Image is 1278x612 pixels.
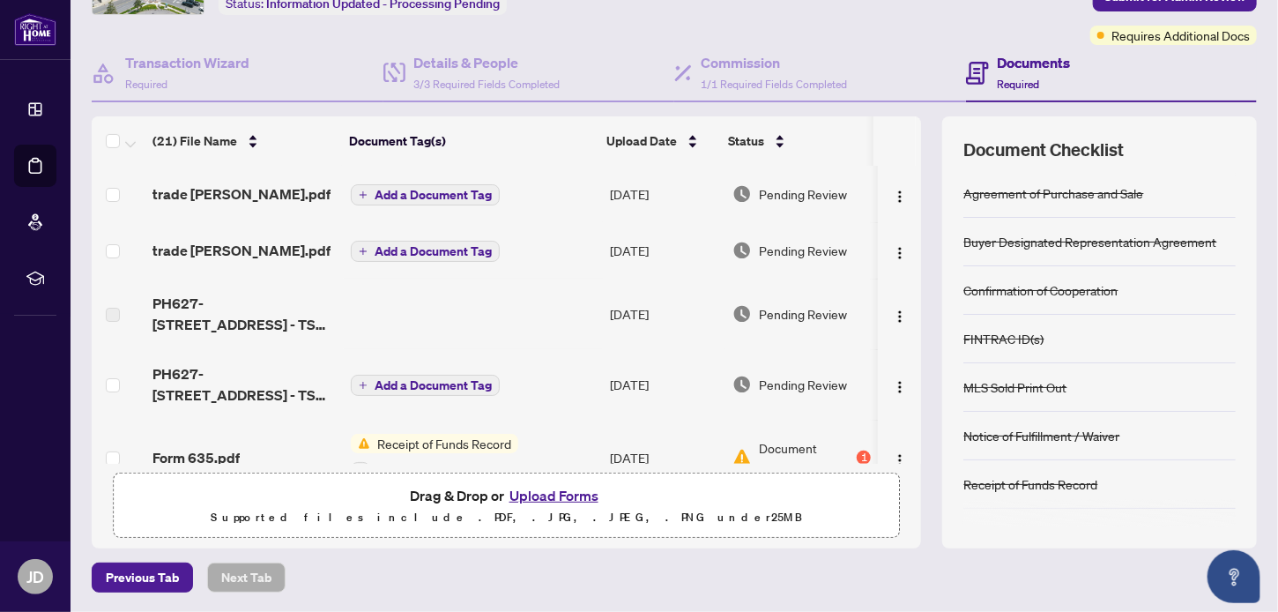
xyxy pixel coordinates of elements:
[504,484,604,507] button: Upload Forms
[359,381,368,390] span: plus
[152,240,331,261] span: trade [PERSON_NAME].pdf
[732,184,752,204] img: Document Status
[26,564,44,589] span: JD
[124,507,888,528] p: Supported files include .PDF, .JPG, .JPEG, .PNG under 25 MB
[732,241,752,260] img: Document Status
[370,434,518,453] span: Receipt of Funds Record
[207,563,286,593] button: Next Tab
[963,138,1124,162] span: Document Checklist
[145,116,342,166] th: (21) File Name
[759,184,847,204] span: Pending Review
[92,563,193,593] button: Previous Tab
[893,453,907,467] img: Logo
[998,52,1071,73] h4: Documents
[410,484,604,507] span: Drag & Drop or
[351,434,518,481] button: Status IconReceipt of Funds Record
[732,375,752,394] img: Document Status
[603,166,725,222] td: [DATE]
[106,563,179,592] span: Previous Tab
[375,245,492,257] span: Add a Document Tag
[728,131,764,151] span: Status
[759,304,847,324] span: Pending Review
[603,222,725,279] td: [DATE]
[721,116,873,166] th: Status
[359,190,368,199] span: plus
[351,184,500,205] button: Add a Document Tag
[886,370,914,399] button: Logo
[759,375,847,394] span: Pending Review
[351,374,500,397] button: Add a Document Tag
[152,447,240,468] span: Form 635.pdf
[351,434,370,453] img: Status Icon
[886,236,914,265] button: Logo
[893,310,907,324] img: Logo
[1111,26,1250,45] span: Requires Additional Docs
[963,329,1044,348] div: FINTRAC ID(s)
[963,280,1118,300] div: Confirmation of Cooperation
[342,116,599,166] th: Document Tag(s)
[152,131,237,151] span: (21) File Name
[998,78,1040,91] span: Required
[414,52,561,73] h4: Details & People
[963,474,1097,494] div: Receipt of Funds Record
[351,183,500,206] button: Add a Document Tag
[125,78,167,91] span: Required
[759,241,847,260] span: Pending Review
[14,13,56,46] img: logo
[886,444,914,472] button: Logo
[375,379,492,392] span: Add a Document Tag
[152,183,331,205] span: trade [PERSON_NAME].pdf
[732,304,752,324] img: Document Status
[375,189,492,201] span: Add a Document Tag
[351,241,500,262] button: Add a Document Tag
[351,375,500,396] button: Add a Document Tag
[893,246,907,260] img: Logo
[351,240,500,263] button: Add a Document Tag
[603,420,725,496] td: [DATE]
[359,247,368,256] span: plus
[603,279,725,349] td: [DATE]
[701,52,847,73] h4: Commission
[886,300,914,328] button: Logo
[152,363,337,406] span: PH627-[STREET_ADDRESS] - TS TO BE REVIEWED BY [PERSON_NAME].pdf
[1207,550,1260,603] button: Open asap
[857,451,871,465] div: 1
[114,474,899,539] span: Drag & Drop orUpload FormsSupported files include .PDF, .JPG, .JPEG, .PNG under25MB
[893,190,907,204] img: Logo
[963,183,1143,203] div: Agreement of Purchase and Sale
[893,380,907,394] img: Logo
[963,232,1216,251] div: Buyer Designated Representation Agreement
[759,438,854,477] span: Document Needs Work
[125,52,249,73] h4: Transaction Wizard
[603,349,725,420] td: [DATE]
[963,377,1066,397] div: MLS Sold Print Out
[886,180,914,208] button: Logo
[414,78,561,91] span: 3/3 Required Fields Completed
[732,448,752,467] img: Document Status
[606,131,677,151] span: Upload Date
[701,78,847,91] span: 1/1 Required Fields Completed
[599,116,721,166] th: Upload Date
[963,426,1119,445] div: Notice of Fulfillment / Waiver
[152,293,337,335] span: PH627-[STREET_ADDRESS] - TS TO BE REVIEWED BY [PERSON_NAME].pdf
